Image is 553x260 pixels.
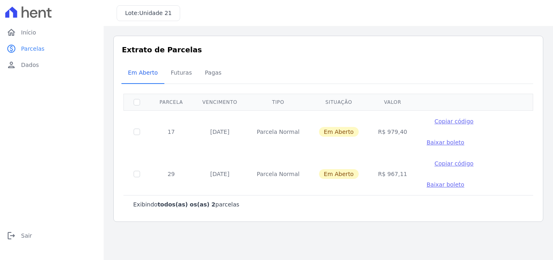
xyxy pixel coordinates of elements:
[122,44,535,55] h3: Extrato de Parcelas
[164,63,198,84] a: Futuras
[21,45,45,53] span: Parcelas
[193,153,247,195] td: [DATE]
[3,57,100,73] a: personDados
[368,110,417,153] td: R$ 979,40
[6,231,16,241] i: logout
[198,63,228,84] a: Pagas
[427,159,481,168] button: Copiar código
[193,110,247,153] td: [DATE]
[200,64,226,81] span: Pagas
[21,28,36,37] span: Início
[427,117,481,125] button: Copiar código
[6,28,16,37] i: home
[21,61,39,69] span: Dados
[3,228,100,244] a: logoutSair
[121,63,164,84] a: Em Aberto
[247,110,309,153] td: Parcela Normal
[434,160,473,167] span: Copiar código
[3,41,100,57] a: paidParcelas
[427,181,464,188] span: Baixar boleto
[434,118,473,125] span: Copiar código
[319,169,359,179] span: Em Aberto
[427,138,464,146] a: Baixar boleto
[319,127,359,137] span: Em Aberto
[247,94,309,110] th: Tipo
[21,232,32,240] span: Sair
[6,44,16,54] i: paid
[247,153,309,195] td: Parcela Normal
[368,94,417,110] th: Valor
[133,200,239,208] p: Exibindo parcelas
[139,10,172,16] span: Unidade 21
[193,94,247,110] th: Vencimento
[166,64,197,81] span: Futuras
[150,153,193,195] td: 29
[368,153,417,195] td: R$ 967,11
[150,110,193,153] td: 17
[427,139,464,146] span: Baixar boleto
[3,24,100,41] a: homeInício
[125,9,172,17] h3: Lote:
[309,94,368,110] th: Situação
[123,64,163,81] span: Em Aberto
[427,180,464,189] a: Baixar boleto
[150,94,193,110] th: Parcela
[157,201,215,208] b: todos(as) os(as) 2
[6,60,16,70] i: person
